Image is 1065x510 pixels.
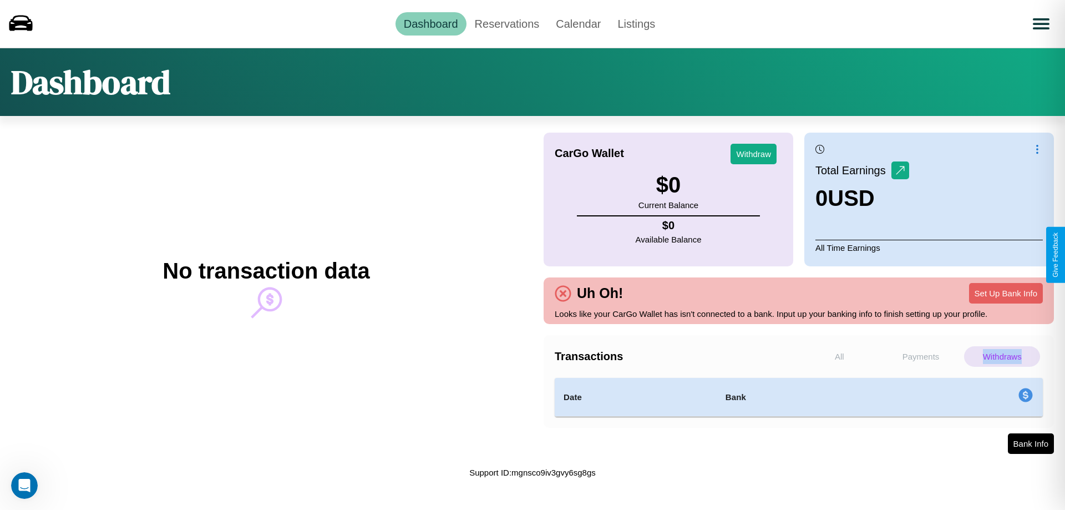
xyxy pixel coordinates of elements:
[964,346,1040,367] p: Withdraws
[555,350,799,363] h4: Transactions
[466,12,548,36] a: Reservations
[638,198,698,213] p: Current Balance
[969,283,1043,304] button: Set Up Bank Info
[636,232,702,247] p: Available Balance
[571,285,628,301] h4: Uh Oh!
[555,378,1043,417] table: simple table
[726,391,880,404] h4: Bank
[547,12,609,36] a: Calendar
[1052,233,1059,277] div: Give Feedback
[815,160,891,180] p: Total Earnings
[555,306,1043,321] p: Looks like your CarGo Wallet has isn't connected to a bank. Input up your banking info to finish ...
[802,346,878,367] p: All
[11,472,38,499] iframe: Intercom live chat
[609,12,663,36] a: Listings
[636,219,702,232] h4: $ 0
[638,173,698,198] h3: $ 0
[11,59,170,105] h1: Dashboard
[395,12,466,36] a: Dashboard
[731,144,777,164] button: Withdraw
[883,346,959,367] p: Payments
[815,240,1043,255] p: All Time Earnings
[163,259,369,284] h2: No transaction data
[815,186,909,211] h3: 0 USD
[1008,433,1054,454] button: Bank Info
[469,465,596,480] p: Support ID: mgnsco9iv3gvy6sg8gs
[555,147,624,160] h4: CarGo Wallet
[1026,8,1057,39] button: Open menu
[564,391,708,404] h4: Date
